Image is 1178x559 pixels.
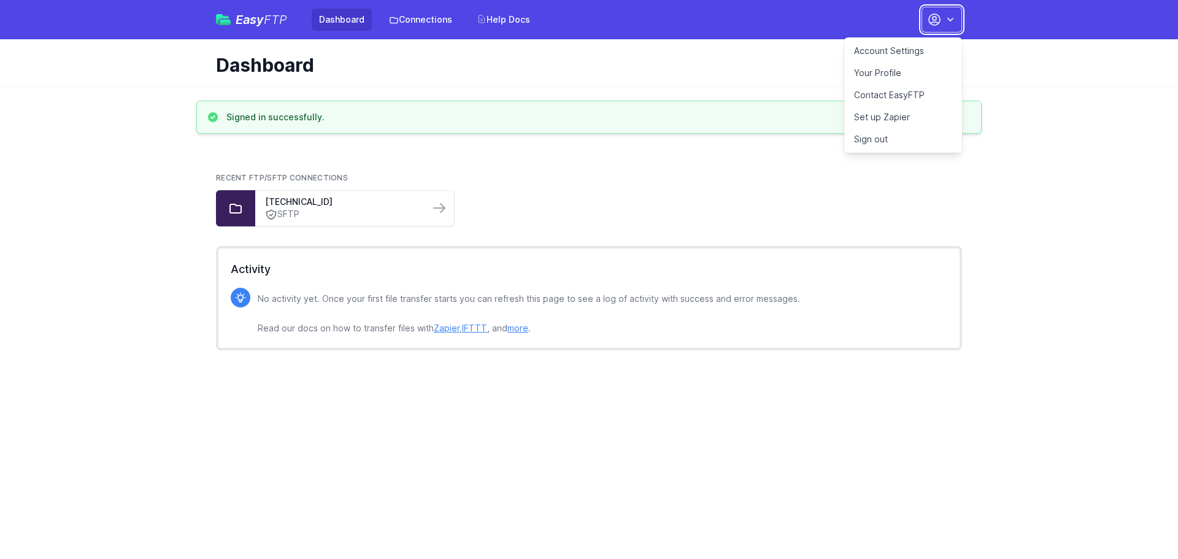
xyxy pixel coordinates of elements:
span: Easy [236,13,287,26]
h2: Activity [231,261,947,278]
a: [TECHNICAL_ID] [265,196,420,208]
a: Your Profile [844,62,962,84]
a: EasyFTP [216,13,287,26]
img: easyftp_logo.png [216,14,231,25]
a: Account Settings [844,40,962,62]
p: No activity yet. Once your first file transfer starts you can refresh this page to see a log of a... [258,291,800,336]
a: Connections [382,9,460,31]
iframe: Drift Widget Chat Controller [1117,498,1163,544]
a: more [507,323,528,333]
span: FTP [264,12,287,27]
a: Help Docs [469,9,537,31]
a: SFTP [265,208,420,221]
a: Sign out [844,128,962,150]
a: IFTTT [462,323,487,333]
h1: Dashboard [216,54,952,76]
a: Set up Zapier [844,106,962,128]
a: Zapier [434,323,460,333]
h2: Recent FTP/SFTP Connections [216,173,962,183]
a: Contact EasyFTP [844,84,962,106]
a: Dashboard [312,9,372,31]
h3: Signed in successfully. [226,111,325,123]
